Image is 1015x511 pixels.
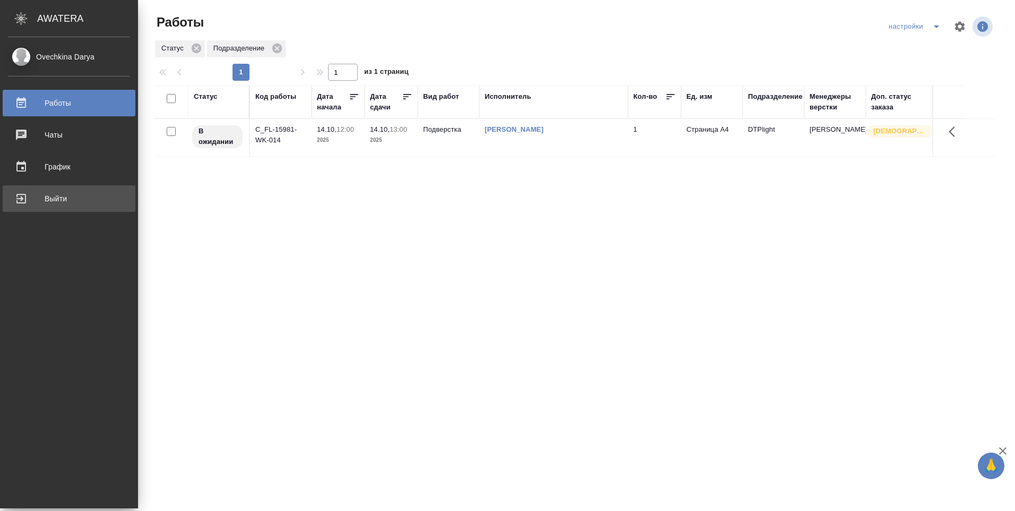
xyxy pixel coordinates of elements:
td: C_FL-15981-WK-014 [250,119,312,156]
div: Исполнитель [485,91,531,102]
div: Подразделение [748,91,803,102]
div: Вид работ [423,91,459,102]
a: Работы [3,90,135,116]
div: Подразделение [207,40,286,57]
p: Подверстка [423,124,474,135]
p: 14.10, [370,125,390,133]
div: Дата сдачи [370,91,402,113]
span: Посмотреть информацию [973,16,995,37]
div: Работы [8,95,130,111]
div: Выйти [8,191,130,207]
div: Менеджеры верстки [810,91,861,113]
a: Выйти [3,185,135,212]
span: 🙏 [982,455,1000,477]
p: 14.10, [317,125,337,133]
button: 🙏 [978,453,1004,479]
div: Ovechkina Darya [8,51,130,63]
div: Доп. статус заказа [871,91,927,113]
div: Ед. изм [686,91,712,102]
p: 13:00 [390,125,407,133]
p: [DEMOGRAPHIC_DATA] [873,126,926,137]
p: 12:00 [337,125,354,133]
span: Настроить таблицу [947,14,973,39]
div: Статус [155,40,205,57]
p: [PERSON_NAME] [810,124,861,135]
div: Кол-во [633,91,657,102]
div: Статус [194,91,218,102]
a: График [3,154,135,180]
td: Страница А4 [681,119,743,156]
p: 2025 [370,135,412,146]
div: Чаты [8,127,130,143]
td: DTPlight [743,119,804,156]
p: Подразделение [213,43,268,54]
div: Код работы [255,91,296,102]
div: AWATERA [37,8,138,29]
p: Статус [161,43,187,54]
button: Здесь прячутся важные кнопки [942,119,968,144]
span: Работы [154,14,204,31]
a: [PERSON_NAME] [485,125,544,133]
div: split button [886,18,947,35]
div: Исполнитель назначен, приступать к работе пока рано [191,124,244,149]
span: из 1 страниц [364,65,409,81]
p: 2025 [317,135,359,146]
td: 1 [628,119,681,156]
a: Чаты [3,122,135,148]
p: В ожидании [199,126,236,147]
div: График [8,159,130,175]
div: Дата начала [317,91,349,113]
